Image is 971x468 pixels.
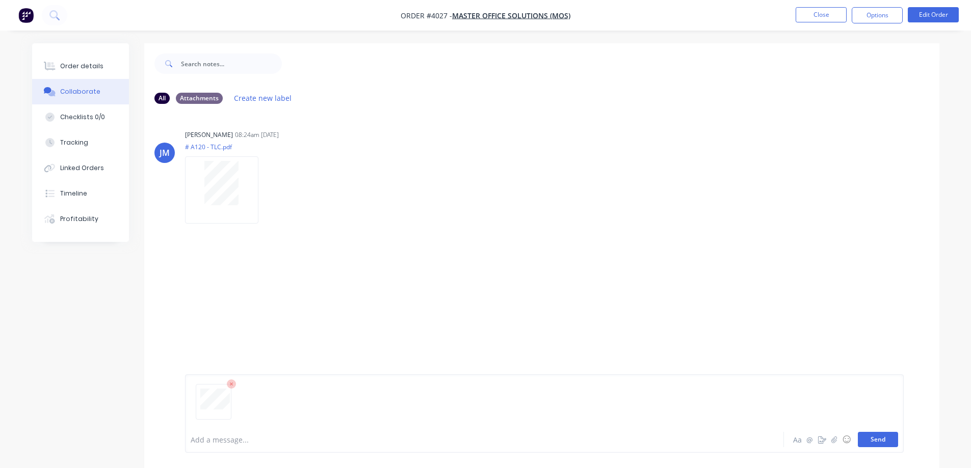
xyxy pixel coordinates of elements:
div: Order details [60,62,103,71]
div: JM [160,147,170,159]
img: Factory [18,8,34,23]
button: Linked Orders [32,155,129,181]
div: Attachments [176,93,223,104]
button: Profitability [32,206,129,232]
button: Close [796,7,847,22]
button: Aa [792,433,804,446]
button: Send [858,432,898,447]
input: Search notes... [181,53,282,74]
p: # A120 - TLC.pdf [185,143,269,151]
div: Tracking [60,138,88,147]
button: Timeline [32,181,129,206]
div: Checklists 0/0 [60,113,105,122]
button: Tracking [32,130,129,155]
div: All [154,93,170,104]
div: Profitability [60,214,98,224]
div: 08:24am [DATE] [235,130,279,140]
button: ☺ [841,433,853,446]
div: [PERSON_NAME] [185,130,233,140]
button: @ [804,433,816,446]
div: Collaborate [60,87,100,96]
div: Linked Orders [60,163,104,173]
button: Edit Order [908,7,959,22]
span: Order #4027 - [401,11,452,20]
button: Order details [32,53,129,79]
button: Collaborate [32,79,129,104]
button: Checklists 0/0 [32,104,129,130]
button: Create new label [229,91,297,105]
div: Timeline [60,189,87,198]
a: Master Office Solutions (MOS) [452,11,570,20]
button: Options [852,7,903,23]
